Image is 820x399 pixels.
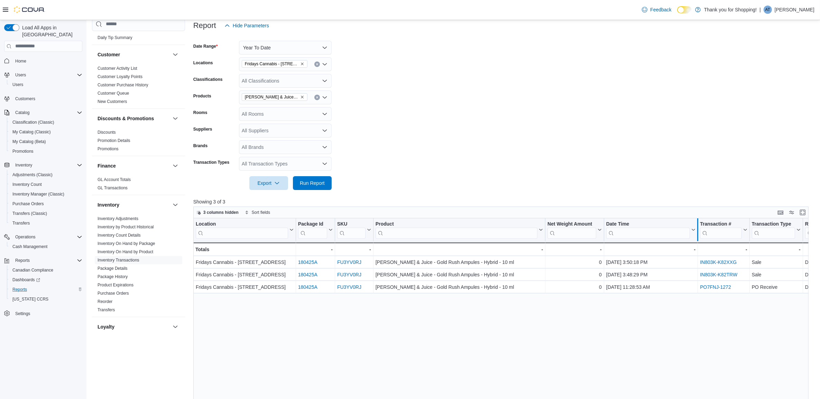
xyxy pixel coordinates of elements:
div: Customer [92,64,185,108]
div: SKU [337,221,366,227]
a: Inventory Adjustments [98,216,138,221]
span: Adjustments (Classic) [10,171,82,179]
button: Run Report [293,176,332,190]
button: Transaction # [700,221,747,238]
button: SKU [337,221,371,238]
button: Users [12,71,29,79]
button: Users [7,80,85,89]
a: Customer Queue [98,91,129,96]
div: Date Time [606,221,690,227]
button: Sort fields [242,208,273,217]
div: [PERSON_NAME] & Juice - Gold Rush Ampules - Hybrid - 10 ml [375,258,543,266]
span: Fridays Cannabis - [STREET_ADDRESS] [245,60,299,67]
h3: Report [193,21,216,30]
label: Suppliers [193,126,212,132]
div: Location [196,221,288,227]
p: [PERSON_NAME] [775,6,814,14]
a: Users [10,80,26,89]
div: Fridays Cannabis - [STREET_ADDRESS] [196,283,294,291]
span: Inventory On Hand by Package [98,241,155,246]
a: Reports [10,285,30,294]
div: Fridays Cannabis - [STREET_ADDRESS] [196,270,294,279]
button: Canadian Compliance [7,265,85,275]
div: [PERSON_NAME] & Juice - Gold Rush Ampules - Hybrid - 10 ml [375,270,543,279]
button: Enter fullscreen [799,208,807,217]
p: Thank you for Shopping! [704,6,757,14]
span: AT [765,6,770,14]
span: Catalog [12,108,82,117]
p: | [759,6,761,14]
span: Discounts [98,130,116,135]
a: Customers [12,95,38,103]
button: 3 columns hidden [194,208,241,217]
a: GL Account Totals [98,177,131,182]
button: Settings [1,308,85,318]
button: Home [1,56,85,66]
button: Finance [171,162,179,170]
span: Reports [12,256,82,265]
a: Classification (Classic) [10,118,57,126]
div: Inventory [92,215,185,317]
span: Washington CCRS [10,295,82,303]
div: 0 [547,258,602,266]
a: Inventory Manager (Classic) [10,190,67,198]
a: Promotions [98,146,119,151]
button: Inventory [98,201,170,208]
a: 180425A [298,272,317,277]
span: Dashboards [10,276,82,284]
span: Inventory Count [10,180,82,189]
span: Reorder [98,299,112,304]
h3: Inventory [98,201,119,208]
button: Hide Parameters [222,19,272,32]
div: Sale [752,270,800,279]
span: Users [12,71,82,79]
button: Product [375,221,543,238]
button: Adjustments (Classic) [7,170,85,180]
span: Inventory Transactions [98,257,139,263]
span: Purchase Orders [98,291,129,296]
a: Settings [12,310,33,318]
span: Promotions [98,146,119,152]
span: Users [10,80,82,89]
h3: Loyalty [98,323,114,330]
div: Date Time [606,221,690,238]
span: Transfers (Classic) [12,211,47,216]
a: Dashboards [10,276,43,284]
span: Customer Loyalty Points [98,74,142,79]
button: Discounts & Promotions [98,115,170,122]
div: - [606,245,695,254]
div: Totals [195,245,294,254]
div: 0 [547,283,602,291]
a: FU3YV0RJ [337,284,361,290]
span: Canadian Compliance [12,267,53,273]
span: New Customers [98,99,127,104]
a: Dashboards [7,275,85,285]
button: Catalog [1,108,85,117]
div: PO Receive [752,283,800,291]
span: Inventory Count [12,182,42,187]
button: Transfers (Classic) [7,209,85,218]
span: Customers [15,96,35,102]
span: Load All Apps in [GEOGRAPHIC_DATA] [19,24,82,38]
span: Canadian Compliance [10,266,82,274]
button: Reports [7,285,85,294]
div: - [337,245,371,254]
button: My Catalog (Classic) [7,127,85,137]
a: Product Expirations [98,283,133,287]
span: GL Account Totals [98,177,131,182]
button: Customers [1,94,85,104]
span: Settings [12,309,82,317]
div: [DATE] 3:48:29 PM [606,270,695,279]
span: Reports [10,285,82,294]
div: Package Id [298,221,327,227]
div: - [375,245,543,254]
span: Home [12,57,82,65]
a: GL Transactions [98,186,128,190]
span: Reports [12,287,27,292]
span: Customers [12,94,82,103]
label: Locations [193,60,213,66]
nav: Complex example [4,53,82,336]
span: Inventory [15,162,32,168]
div: - [752,245,800,254]
label: Products [193,93,211,99]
